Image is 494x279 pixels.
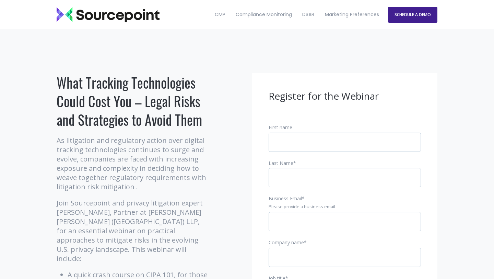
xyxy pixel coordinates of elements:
[269,160,293,166] span: Last Name
[57,136,209,191] p: As litigation and regulatory action over digital tracking technologies continues to surge and evo...
[269,204,421,210] legend: Please provide a business email
[57,7,160,22] img: Sourcepoint_logo_black_transparent (2)-2
[269,195,302,202] span: Business Email
[269,124,292,131] span: First name
[57,73,209,129] h1: What Tracking Technologies Could Cost You – Legal Risks and Strategies to Avoid Them
[269,239,304,246] span: Company name
[269,90,421,103] h3: Register for the Webinar
[388,7,437,23] a: SCHEDULE A DEMO
[57,198,209,263] p: Join Sourcepoint and privacy litigation expert [PERSON_NAME], Partner at [PERSON_NAME] [PERSON_NA...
